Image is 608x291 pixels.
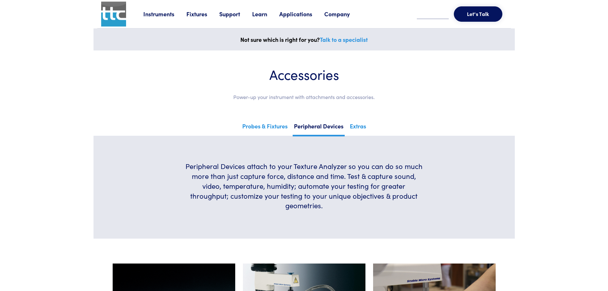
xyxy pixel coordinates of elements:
a: Fixtures [186,10,219,18]
a: Applications [279,10,324,18]
p: Not sure which is right for you? [97,35,511,44]
a: Probes & Fixtures [241,121,289,135]
a: Peripheral Devices [293,121,345,136]
a: Talk to a specialist [320,35,368,43]
a: Company [324,10,362,18]
p: Power-up your instrument with attachments and accessories. [113,93,496,101]
a: Extras [349,121,367,135]
img: ttc_logo_1x1_v1.0.png [101,2,126,27]
h1: Accessories [113,66,496,83]
a: Learn [252,10,279,18]
h6: Peripheral Devices attach to your Texture Analyzer so you can do so much more than just capture f... [184,161,424,211]
button: Let's Talk [454,6,502,22]
a: Support [219,10,252,18]
a: Instruments [143,10,186,18]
